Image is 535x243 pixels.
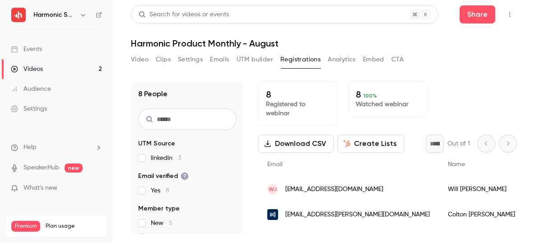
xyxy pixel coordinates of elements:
[11,221,40,232] span: Premium
[258,135,334,153] button: Download CSV
[237,52,273,67] button: UTM builder
[11,45,42,54] div: Events
[138,89,167,99] h1: 8 People
[448,161,465,168] span: Name
[356,100,419,109] p: Watched webinar
[131,38,517,49] h1: Harmonic Product Monthly - August
[23,143,37,152] span: Help
[280,52,321,67] button: Registrations
[33,10,76,19] h6: Harmonic Security
[91,184,102,192] iframe: Noticeable Trigger
[337,135,405,153] button: Create Lists
[266,89,330,100] p: 8
[138,139,175,148] span: UTM Source
[266,100,330,118] p: Registered to webinar
[156,52,171,67] button: Clips
[267,161,283,168] span: Email
[138,204,180,213] span: Member type
[363,52,384,67] button: Embed
[178,155,181,161] span: 3
[391,52,404,67] button: CTA
[131,52,149,67] button: Video
[166,187,169,194] span: 8
[151,219,172,228] span: New
[139,10,229,19] div: Search for videos or events
[11,143,102,152] li: help-dropdown-opener
[460,5,495,23] button: Share
[285,210,430,220] span: [EMAIL_ADDRESS][PERSON_NAME][DOMAIN_NAME]
[11,84,51,93] div: Audience
[502,7,517,22] button: Top Bar Actions
[328,52,356,67] button: Analytics
[151,186,169,195] span: Yes
[46,223,102,230] span: Plan usage
[285,185,383,194] span: [EMAIL_ADDRESS][DOMAIN_NAME]
[11,65,43,74] div: Videos
[23,183,57,193] span: What's new
[267,209,278,220] img: next47.com
[169,220,172,226] span: 5
[11,8,26,22] img: Harmonic Security
[210,52,229,67] button: Emails
[363,93,377,99] span: 100 %
[65,164,83,173] span: new
[447,139,470,148] p: Out of 1
[11,104,47,113] div: Settings
[23,163,59,173] a: SpeakerHub
[138,172,189,181] span: Email verified
[151,154,181,163] span: linkedin
[356,89,419,100] p: 8
[178,52,203,67] button: Settings
[269,185,277,193] span: WJ
[151,233,188,242] span: Returning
